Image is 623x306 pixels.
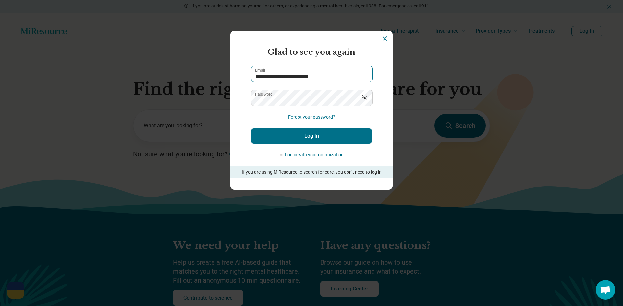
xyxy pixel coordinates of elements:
[251,152,372,158] p: or
[230,31,393,190] section: Login Dialog
[381,35,389,42] button: Dismiss
[239,169,384,176] p: If you are using MiResource to search for care, you don’t need to log in
[358,90,372,105] button: Show password
[251,128,372,144] button: Log In
[251,46,372,58] h2: Glad to see you again
[255,92,273,96] label: Password
[288,114,335,120] button: Forgot your password?
[255,68,265,72] label: Email
[285,152,344,158] button: Log in with your organization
